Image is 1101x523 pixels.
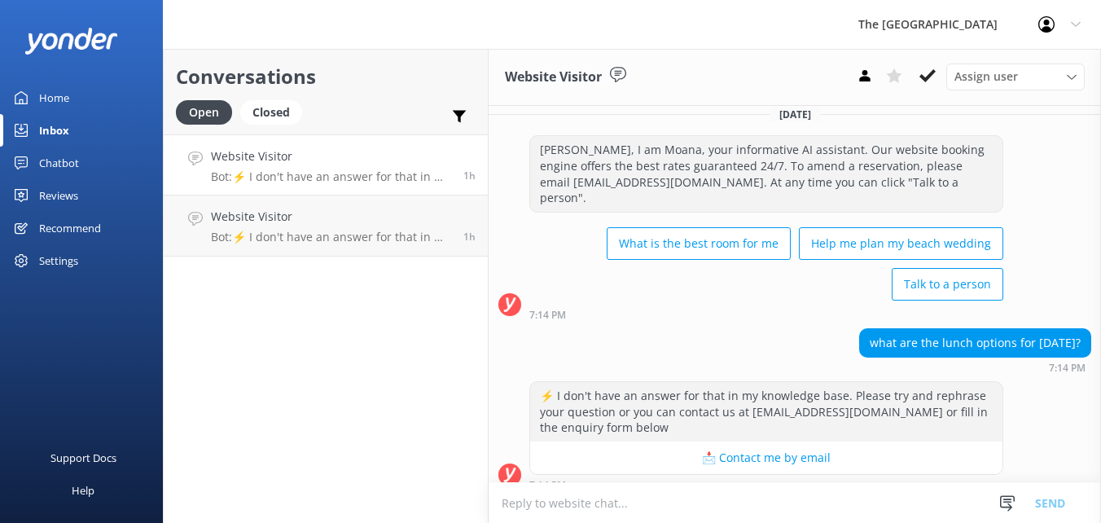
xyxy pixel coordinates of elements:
[607,227,791,260] button: What is the best room for me
[530,136,1002,211] div: [PERSON_NAME], I am Moana, your informative AI assistant. Our website booking engine offers the b...
[1049,363,1086,373] strong: 7:14 PM
[529,479,1003,490] div: Aug 24 2025 01:14am (UTC -10:00) Pacific/Honolulu
[72,474,94,507] div: Help
[529,310,566,320] strong: 7:14 PM
[505,67,602,88] h3: Website Visitor
[530,442,1002,474] button: 📩 Contact me by email
[39,114,69,147] div: Inbox
[860,329,1090,357] div: what are the lunch options for [DATE]?
[39,244,78,277] div: Settings
[770,108,821,121] span: [DATE]
[529,309,1003,320] div: Aug 24 2025 01:14am (UTC -10:00) Pacific/Honolulu
[240,103,310,121] a: Closed
[176,103,240,121] a: Open
[946,64,1085,90] div: Assign User
[463,169,476,182] span: Aug 24 2025 01:14am (UTC -10:00) Pacific/Honolulu
[39,81,69,114] div: Home
[211,169,451,184] p: Bot: ⚡ I don't have an answer for that in my knowledge base. Please try and rephrase your questio...
[799,227,1003,260] button: Help me plan my beach wedding
[954,68,1018,86] span: Assign user
[50,442,116,474] div: Support Docs
[176,100,232,125] div: Open
[39,147,79,179] div: Chatbot
[39,212,101,244] div: Recommend
[211,208,451,226] h4: Website Visitor
[164,134,488,196] a: Website VisitorBot:⚡ I don't have an answer for that in my knowledge base. Please try and rephras...
[240,100,302,125] div: Closed
[211,230,451,244] p: Bot: ⚡ I don't have an answer for that in my knowledge base. Please try and rephrase your questio...
[164,196,488,257] a: Website VisitorBot:⚡ I don't have an answer for that in my knowledge base. Please try and rephras...
[211,147,451,165] h4: Website Visitor
[892,268,1003,301] button: Talk to a person
[463,230,476,244] span: Aug 24 2025 01:08am (UTC -10:00) Pacific/Honolulu
[530,382,1002,442] div: ⚡ I don't have an answer for that in my knowledge base. Please try and rephrase your question or ...
[39,179,78,212] div: Reviews
[529,481,566,490] strong: 7:14 PM
[176,61,476,92] h2: Conversations
[859,362,1091,373] div: Aug 24 2025 01:14am (UTC -10:00) Pacific/Honolulu
[24,28,118,55] img: yonder-white-logo.png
